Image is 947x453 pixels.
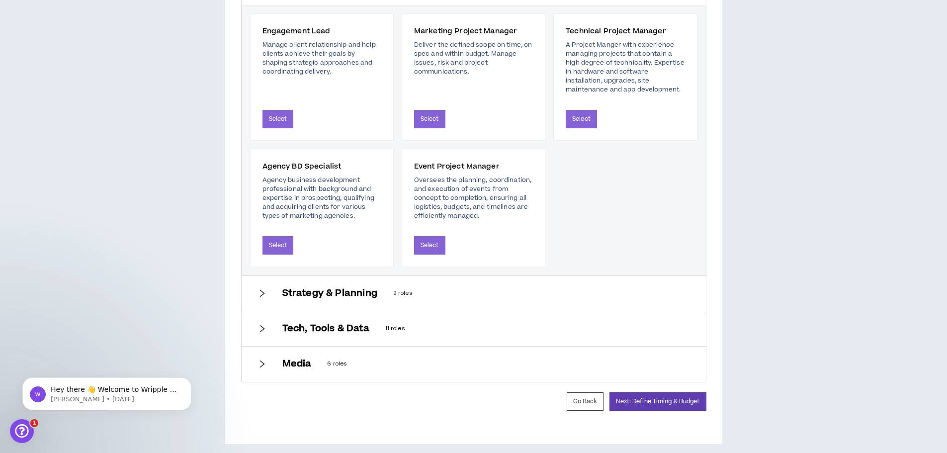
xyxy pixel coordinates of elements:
iframe: Intercom live chat [10,419,34,443]
span: right [258,289,266,298]
h6: Tech, Tools & Data [282,323,369,334]
button: Next: Define Timing & Budget [609,392,706,411]
span: Messages [83,335,117,342]
p: 9 roles [393,289,690,298]
iframe: Intercom notifications message [7,357,206,426]
p: 11 roles [385,324,690,333]
h6: Strategy & Planning [282,288,377,299]
p: Agency business development professional with background and expertise in prospecting, qualifying... [262,176,381,220]
button: Messages [66,310,132,350]
span: 1 [30,419,38,427]
span: right [258,360,266,368]
p: Oversees the planning, coordination, and execution of events from concept to completion, ensuring... [414,176,533,220]
p: A Project Manger with experience managing projects that contain a high degree of technicality. Ex... [566,40,685,94]
div: We typically reply in a few hours [20,153,166,163]
button: Select [262,236,294,255]
span: Home [22,335,44,342]
div: Profile image for Gabriella [135,16,155,36]
button: Select [414,236,445,255]
h6: Event Project Manager [414,161,533,172]
p: 6 roles [327,360,689,368]
div: Send us a message [20,142,166,153]
button: Select [566,110,597,128]
span: right [258,324,266,333]
p: Hi [PERSON_NAME] ! [20,71,179,104]
img: logo [20,19,38,35]
p: Deliver the defined scope on time, on spec and within budget. Manage issues, risk and project com... [414,40,533,76]
button: Go Back [567,392,604,411]
span: Help [158,335,173,342]
div: Close [171,16,189,34]
h6: Technical Project Manager [566,26,685,36]
p: Manage client relationship and help clients achieve their goals by shaping strategic approaches a... [262,40,381,76]
h6: Agency BD Specialist [262,161,381,172]
button: Select [262,110,294,128]
button: Select [414,110,445,128]
p: How can we help? [20,104,179,121]
h6: Engagement Lead [262,26,381,36]
h6: Marketing Project Manager [414,26,533,36]
button: Help [133,310,199,350]
div: Send us a messageWe typically reply in a few hours [10,134,189,172]
h6: Media [282,359,312,369]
